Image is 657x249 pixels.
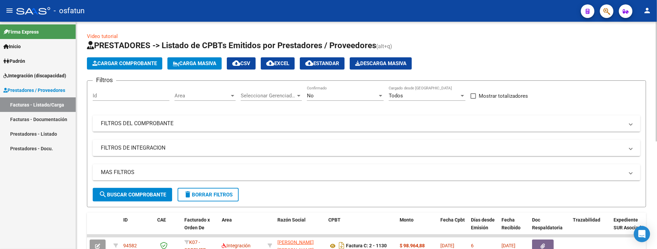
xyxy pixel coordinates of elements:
datatable-header-cell: Trazabilidad [570,213,611,243]
span: 94582 [123,243,137,248]
span: PRESTADORES -> Listado de CPBTs Emitidos por Prestadores / Proveedores [87,41,376,50]
span: CAE [157,217,166,223]
mat-icon: cloud_download [305,59,313,67]
span: Expediente SUR Asociado [614,217,644,230]
mat-icon: search [99,190,107,198]
a: Video tutorial [87,33,118,39]
span: ID [123,217,128,223]
span: Descarga Masiva [355,60,406,66]
datatable-header-cell: Días desde Emisión [468,213,499,243]
button: CSV [227,57,256,70]
span: (alt+q) [376,43,392,50]
span: Fecha Cpbt [440,217,465,223]
span: Todos [389,93,403,99]
mat-icon: delete [184,190,192,198]
span: Razón Social [277,217,306,223]
span: Cargar Comprobante [92,60,157,66]
button: Carga Masiva [167,57,222,70]
datatable-header-cell: Razón Social [275,213,326,243]
span: Borrar Filtros [184,192,233,198]
mat-panel-title: FILTROS DE INTEGRACION [101,144,624,152]
span: Monto [400,217,414,223]
mat-panel-title: FILTROS DEL COMPROBANTE [101,120,624,127]
mat-icon: cloud_download [232,59,240,67]
span: CSV [232,60,250,66]
h3: Filtros [93,75,116,85]
span: Firma Express [3,28,39,36]
span: Estandar [305,60,339,66]
span: - osfatun [54,3,85,18]
button: EXCEL [261,57,295,70]
strong: $ 98.964,88 [400,243,425,248]
mat-icon: cloud_download [266,59,274,67]
mat-expansion-panel-header: FILTROS DE INTEGRACION [93,140,640,156]
datatable-header-cell: CPBT [326,213,397,243]
span: Doc Respaldatoria [532,217,563,230]
span: [DATE] [501,243,515,248]
span: Seleccionar Gerenciador [241,93,296,99]
mat-expansion-panel-header: MAS FILTROS [93,164,640,180]
app-download-masive: Descarga masiva de comprobantes (adjuntos) [350,57,412,70]
datatable-header-cell: Facturado x Orden De [182,213,219,243]
div: Open Intercom Messenger [634,226,650,242]
button: Borrar Filtros [178,188,239,202]
span: Mostrar totalizadores [479,92,528,100]
datatable-header-cell: Fecha Cpbt [438,213,468,243]
mat-expansion-panel-header: FILTROS DEL COMPROBANTE [93,115,640,132]
mat-icon: menu [5,6,14,15]
datatable-header-cell: Fecha Recibido [499,213,529,243]
datatable-header-cell: Area [219,213,265,243]
span: Buscar Comprobante [99,192,166,198]
span: Area [175,93,230,99]
span: Integración (discapacidad) [3,72,66,79]
span: [DATE] [440,243,454,248]
span: Inicio [3,43,21,50]
datatable-header-cell: Monto [397,213,438,243]
strong: Factura C: 2 - 1130 [346,243,387,249]
span: 6 [471,243,474,248]
span: EXCEL [266,60,289,66]
span: Padrón [3,57,25,65]
span: Fecha Recibido [501,217,521,230]
span: Prestadores / Proveedores [3,87,65,94]
datatable-header-cell: CAE [154,213,182,243]
datatable-header-cell: ID [121,213,154,243]
button: Estandar [300,57,345,70]
button: Descarga Masiva [350,57,412,70]
datatable-header-cell: Doc Respaldatoria [529,213,570,243]
button: Buscar Comprobante [93,188,172,202]
span: Integración [222,243,251,248]
span: Días desde Emisión [471,217,495,230]
span: Trazabilidad [573,217,600,223]
mat-icon: person [643,6,652,15]
span: Carga Masiva [173,60,216,66]
span: No [307,93,314,99]
span: Facturado x Orden De [184,217,210,230]
span: CPBT [328,217,341,223]
span: Area [222,217,232,223]
datatable-header-cell: Expediente SUR Asociado [611,213,648,243]
mat-panel-title: MAS FILTROS [101,169,624,176]
button: Cargar Comprobante [87,57,162,70]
